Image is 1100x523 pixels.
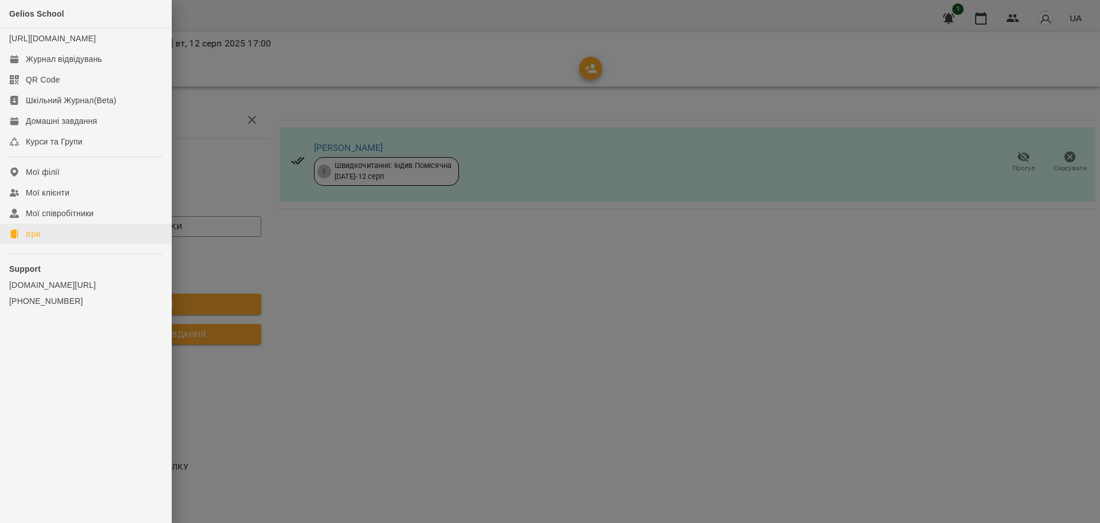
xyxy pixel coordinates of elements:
[26,187,69,198] div: Мої клієнти
[9,279,162,291] a: [DOMAIN_NAME][URL]
[9,34,96,43] a: [URL][DOMAIN_NAME]
[26,166,60,178] div: Мої філії
[9,9,64,18] span: Gelios School
[9,263,162,275] p: Support
[26,53,102,65] div: Журнал відвідувань
[26,136,82,147] div: Курси та Групи
[26,74,60,85] div: QR Code
[26,115,97,127] div: Домашні завдання
[26,208,94,219] div: Мої співробітники
[26,95,116,106] div: Шкільний Журнал(Beta)
[26,228,40,240] div: Ігри
[9,295,162,307] a: [PHONE_NUMBER]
